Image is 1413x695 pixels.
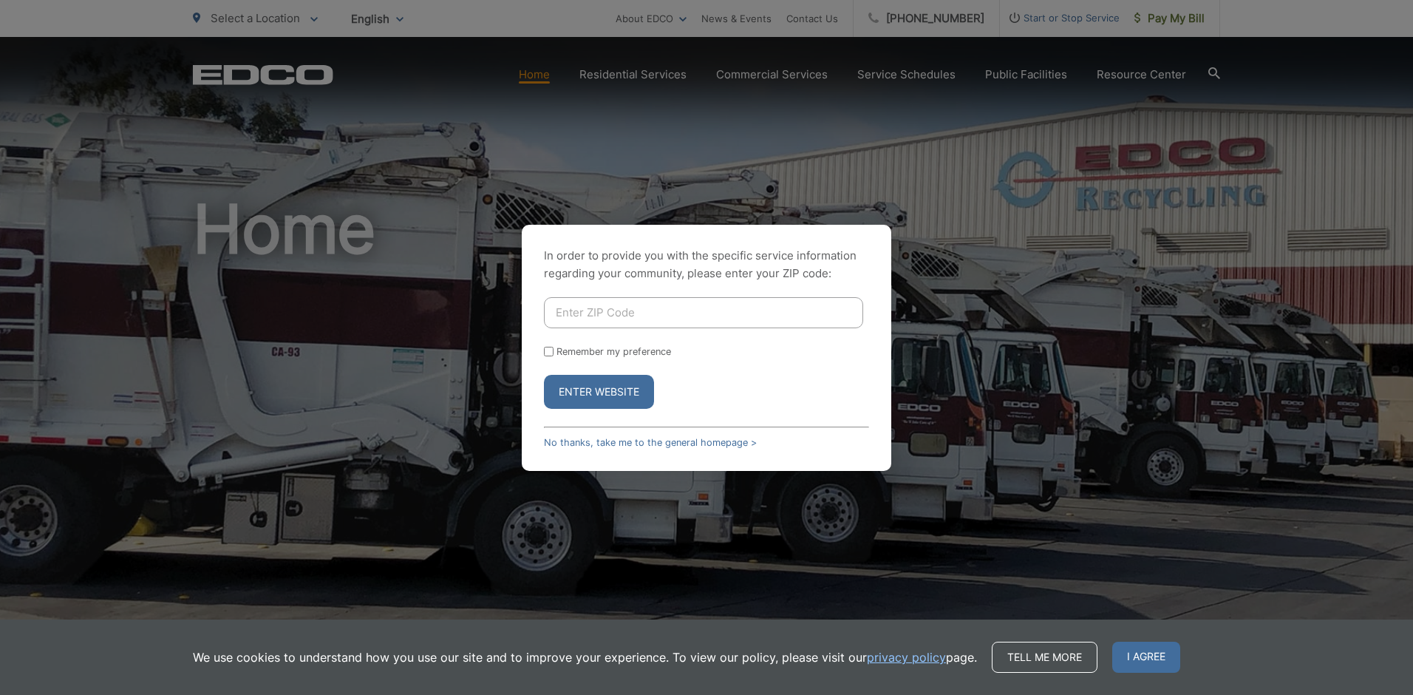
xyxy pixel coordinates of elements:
[1112,642,1180,673] span: I agree
[992,642,1097,673] a: Tell me more
[544,437,757,448] a: No thanks, take me to the general homepage >
[867,648,946,666] a: privacy policy
[556,346,671,357] label: Remember my preference
[193,648,977,666] p: We use cookies to understand how you use our site and to improve your experience. To view our pol...
[544,247,869,282] p: In order to provide you with the specific service information regarding your community, please en...
[544,375,654,409] button: Enter Website
[544,297,863,328] input: Enter ZIP Code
